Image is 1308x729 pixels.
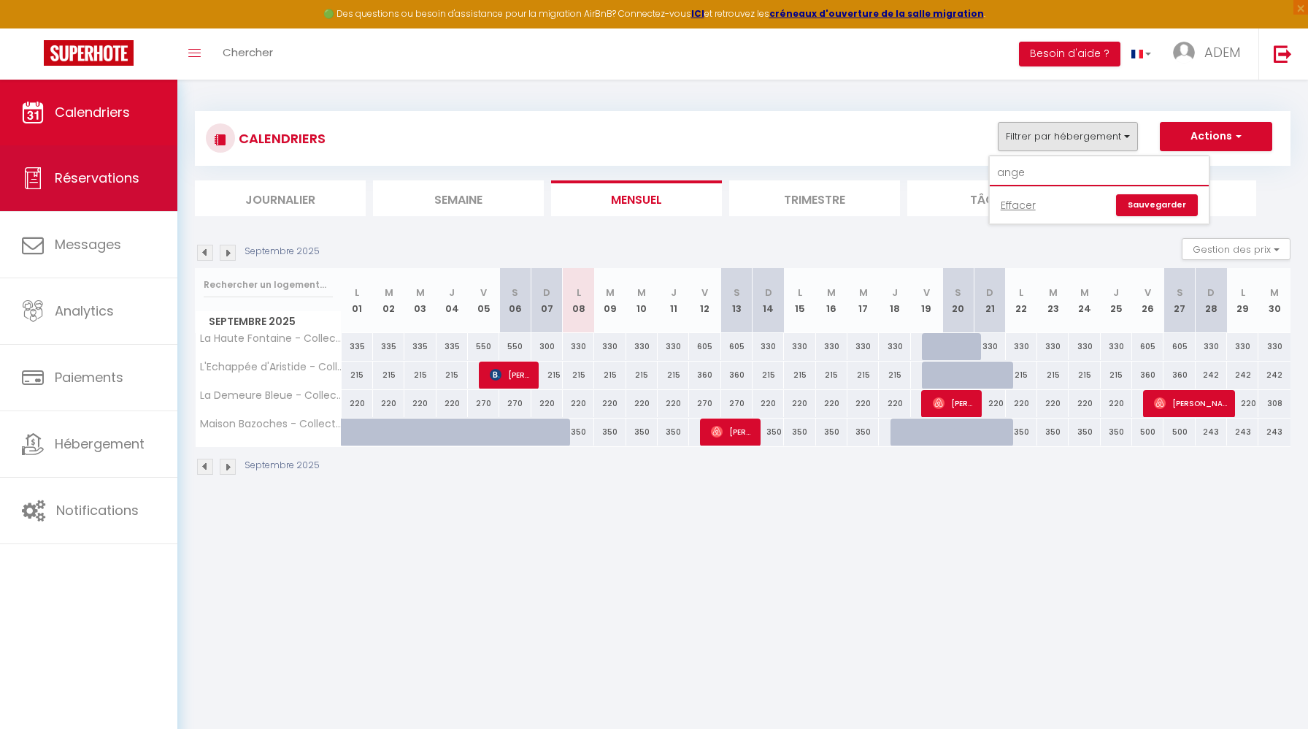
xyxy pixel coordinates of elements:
[711,418,753,446] span: [PERSON_NAME]
[245,459,320,473] p: Septembre 2025
[626,390,658,417] div: 220
[911,268,942,333] th: 19
[626,268,658,333] th: 10
[689,362,720,389] div: 360
[1069,268,1100,333] th: 24
[1258,268,1290,333] th: 30
[1154,389,1227,417] span: [PERSON_NAME]
[499,390,531,417] div: 270
[658,333,689,360] div: 330
[955,286,961,299] abbr: S
[798,286,802,299] abbr: L
[196,311,341,332] span: Septembre 2025
[416,286,425,299] abbr: M
[907,180,1078,216] li: Tâches
[689,333,720,360] div: 605
[1132,362,1163,389] div: 360
[1163,419,1195,446] div: 500
[55,368,123,386] span: Paiements
[626,419,658,446] div: 350
[1241,286,1245,299] abbr: L
[765,286,772,299] abbr: D
[1006,390,1037,417] div: 220
[1069,419,1100,446] div: 350
[1113,286,1119,299] abbr: J
[355,286,359,299] abbr: L
[245,245,320,259] p: Septembre 2025
[436,362,468,389] div: 215
[753,333,784,360] div: 330
[892,286,898,299] abbr: J
[563,268,594,333] th: 08
[204,272,333,298] input: Rechercher un logement...
[198,333,344,344] span: La Haute Fontaine - Collection Idylliq
[55,302,114,320] span: Analytics
[212,28,284,80] a: Chercher
[1173,42,1195,64] img: ...
[44,40,134,66] img: Super Booking
[342,390,373,417] div: 220
[769,7,984,20] strong: créneaux d'ouverture de la salle migration
[198,419,344,430] span: Maison Bazoches - Collection Idylliq
[563,333,594,360] div: 330
[658,268,689,333] th: 11
[1274,45,1292,63] img: logout
[1101,362,1132,389] div: 215
[606,286,615,299] abbr: M
[223,45,273,60] span: Chercher
[1160,122,1272,151] button: Actions
[1037,268,1069,333] th: 23
[594,419,626,446] div: 350
[342,362,373,389] div: 215
[753,390,784,417] div: 220
[784,333,815,360] div: 330
[1037,362,1069,389] div: 215
[404,333,436,360] div: 335
[55,169,139,187] span: Réservations
[637,286,646,299] abbr: M
[1227,419,1258,446] div: 243
[1258,333,1290,360] div: 330
[816,390,847,417] div: 220
[847,419,879,446] div: 350
[1227,333,1258,360] div: 330
[1204,43,1240,61] span: ADEM
[1258,390,1290,417] div: 308
[499,268,531,333] th: 06
[1162,28,1258,80] a: ... ADEM
[933,389,974,417] span: [PERSON_NAME]
[784,268,815,333] th: 15
[879,390,910,417] div: 220
[753,268,784,333] th: 14
[373,390,404,417] div: 220
[1006,419,1037,446] div: 350
[1101,333,1132,360] div: 330
[923,286,930,299] abbr: V
[689,268,720,333] th: 12
[1132,333,1163,360] div: 605
[468,268,499,333] th: 05
[879,362,910,389] div: 215
[816,419,847,446] div: 350
[721,390,753,417] div: 270
[691,7,704,20] strong: ICI
[847,333,879,360] div: 330
[1069,333,1100,360] div: 330
[784,390,815,417] div: 220
[847,390,879,417] div: 220
[594,333,626,360] div: 330
[56,501,139,519] span: Notifications
[235,122,326,155] h3: CALENDRIERS
[658,419,689,446] div: 350
[563,419,594,446] div: 350
[701,286,708,299] abbr: V
[531,268,563,333] th: 07
[1101,268,1132,333] th: 25
[468,390,499,417] div: 270
[1227,268,1258,333] th: 29
[784,419,815,446] div: 350
[55,435,145,453] span: Hébergement
[55,103,130,121] span: Calendriers
[753,362,784,389] div: 215
[879,268,910,333] th: 18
